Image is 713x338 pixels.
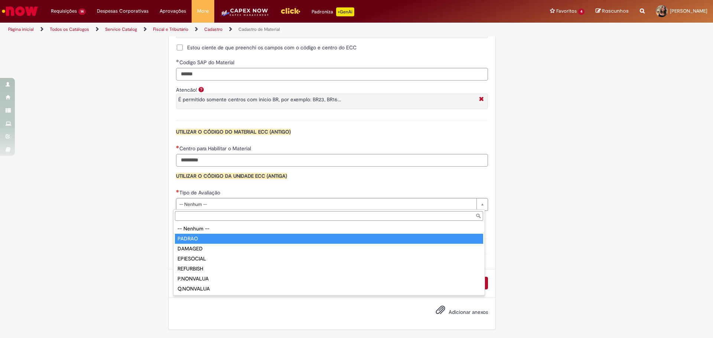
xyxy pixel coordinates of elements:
[175,284,483,294] div: Q.NONVALUA
[175,254,483,264] div: EPIESOCIAL
[175,234,483,244] div: PADRAO
[173,222,485,295] ul: Tipo de Avaliação
[175,224,483,234] div: -- Nenhum --
[175,264,483,274] div: REFURBISH
[175,274,483,284] div: P.NONVALUA
[175,244,483,254] div: DAMAGED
